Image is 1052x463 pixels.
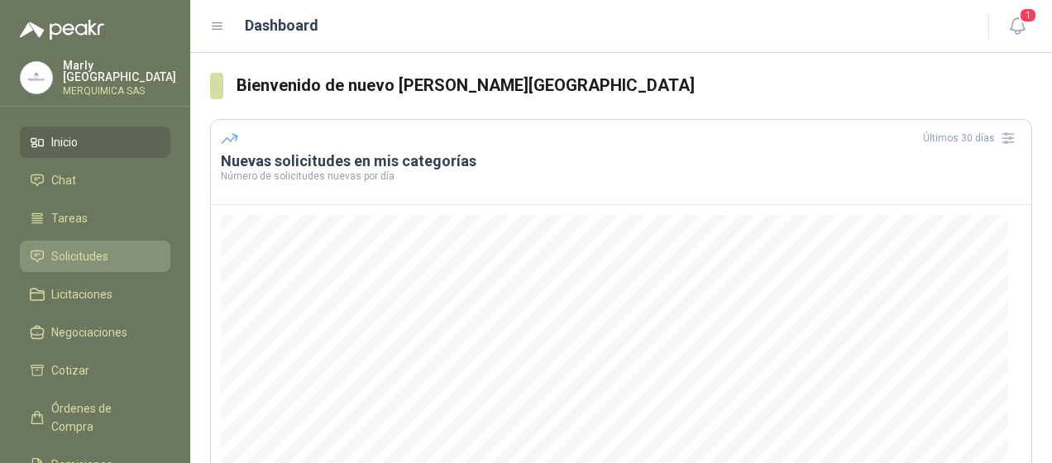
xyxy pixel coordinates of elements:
[221,171,1021,181] p: Número de solicitudes nuevas por día
[21,62,52,93] img: Company Logo
[20,317,170,348] a: Negociaciones
[51,323,127,341] span: Negociaciones
[20,241,170,272] a: Solicitudes
[51,133,78,151] span: Inicio
[923,125,1021,151] div: Últimos 30 días
[20,165,170,196] a: Chat
[245,14,318,37] h1: Dashboard
[51,285,112,303] span: Licitaciones
[63,60,176,83] p: Marly [GEOGRAPHIC_DATA]
[221,151,1021,171] h3: Nuevas solicitudes en mis categorías
[51,247,108,265] span: Solicitudes
[1002,12,1032,41] button: 1
[51,361,89,379] span: Cotizar
[1019,7,1037,23] span: 1
[20,203,170,234] a: Tareas
[20,393,170,442] a: Órdenes de Compra
[63,86,176,96] p: MERQUIMICA SAS
[51,399,155,436] span: Órdenes de Compra
[51,171,76,189] span: Chat
[20,355,170,386] a: Cotizar
[20,279,170,310] a: Licitaciones
[20,20,104,40] img: Logo peakr
[51,209,88,227] span: Tareas
[20,126,170,158] a: Inicio
[237,73,1033,98] h3: Bienvenido de nuevo [PERSON_NAME][GEOGRAPHIC_DATA]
